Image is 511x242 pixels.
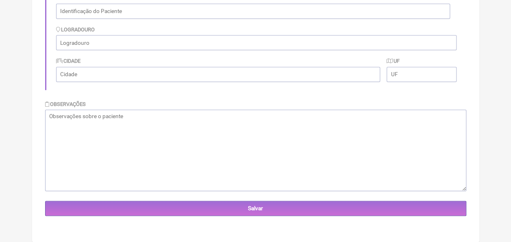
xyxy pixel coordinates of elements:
[56,26,95,33] label: Logradouro
[56,67,381,82] input: Cidade
[56,4,450,19] input: Identificação do Paciente
[56,35,457,50] input: Logradouro
[56,58,81,64] label: Cidade
[45,101,86,107] label: Observações
[387,67,456,82] input: UF
[45,201,466,216] input: Salvar
[387,58,400,64] label: UF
